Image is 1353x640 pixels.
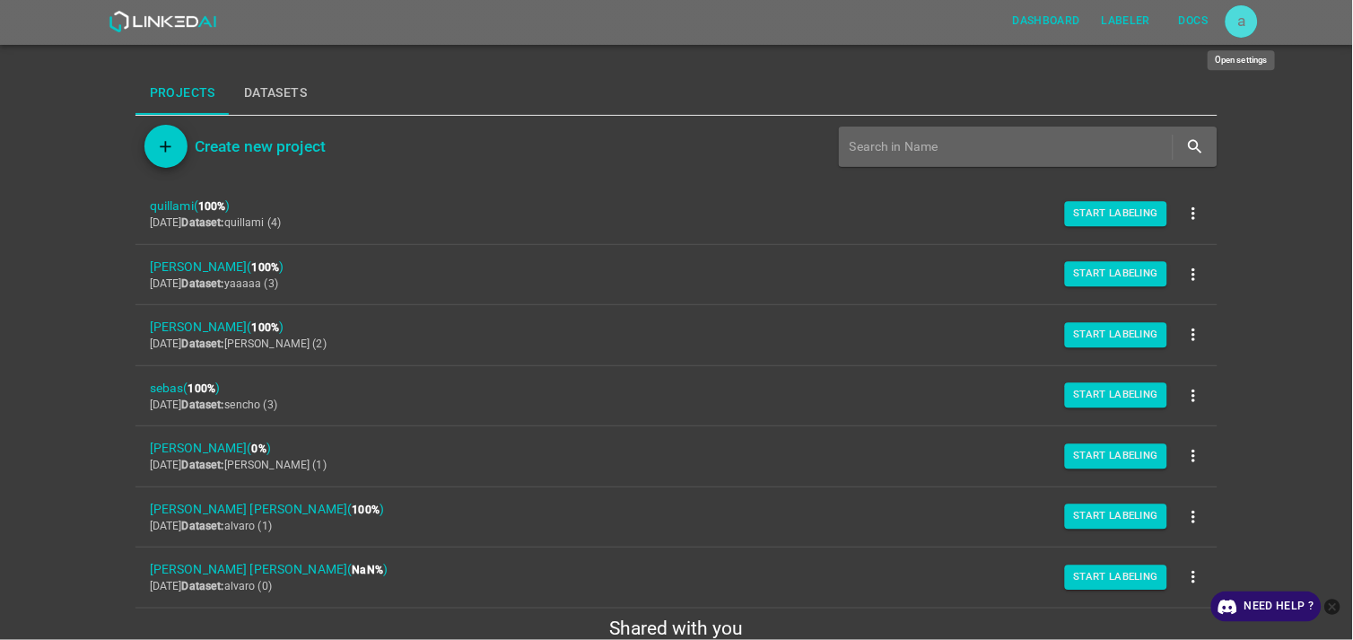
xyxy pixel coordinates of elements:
[150,439,1174,458] span: [PERSON_NAME] ( )
[1174,315,1214,355] button: more
[150,520,272,532] span: [DATE] alvaro (1)
[188,382,216,395] b: 100%
[150,459,327,471] span: [DATE] [PERSON_NAME] (1)
[1002,3,1091,39] a: Dashboard
[182,399,224,411] b: Dataset:
[1065,322,1168,347] button: Start Labeling
[182,459,224,471] b: Dataset:
[135,426,1218,487] a: [PERSON_NAME](0%)[DATE]Dataset:[PERSON_NAME] (1)
[150,318,1174,337] span: [PERSON_NAME] ( )
[109,11,217,32] img: LinkedAI
[1174,557,1214,598] button: more
[182,338,224,350] b: Dataset:
[182,277,224,290] b: Dataset:
[150,580,272,592] span: [DATE] alvaro (0)
[1065,443,1168,469] button: Start Labeling
[1226,5,1258,38] div: a
[1065,262,1168,287] button: Start Labeling
[1174,496,1214,537] button: more
[188,134,326,159] a: Create new project
[1065,201,1168,226] button: Start Labeling
[135,184,1218,244] a: quillami(100%)[DATE]Dataset:quillami (4)
[352,564,383,576] b: NaN%
[135,548,1218,608] a: [PERSON_NAME] [PERSON_NAME](NaN%)[DATE]Dataset:alvaro (0)
[850,134,1169,160] input: Search in Name
[150,399,277,411] span: [DATE] sencho (3)
[182,520,224,532] b: Dataset:
[1095,6,1157,36] button: Labeler
[1065,383,1168,408] button: Start Labeling
[144,125,188,168] button: Add
[1208,50,1275,70] div: Open settings
[1091,3,1161,39] a: Labeler
[1065,504,1168,530] button: Start Labeling
[150,379,1174,398] span: sebas ( )
[150,560,1174,579] span: [PERSON_NAME] [PERSON_NAME] ( )
[1174,254,1214,294] button: more
[135,305,1218,365] a: [PERSON_NAME](100%)[DATE]Dataset:[PERSON_NAME] (2)
[352,504,380,516] b: 100%
[1174,436,1214,477] button: more
[182,580,224,592] b: Dataset:
[135,366,1218,426] a: sebas(100%)[DATE]Dataset:sencho (3)
[1165,6,1222,36] button: Docs
[1322,592,1344,622] button: close-help
[135,72,230,115] button: Projects
[1006,6,1087,36] button: Dashboard
[135,245,1218,305] a: [PERSON_NAME](100%)[DATE]Dataset:yaaaaa (3)
[252,443,266,455] b: 0%
[135,487,1218,548] a: [PERSON_NAME] [PERSON_NAME](100%)[DATE]Dataset:alvaro (1)
[150,500,1174,519] span: [PERSON_NAME] [PERSON_NAME] ( )
[182,216,224,229] b: Dataset:
[1174,194,1214,234] button: more
[150,197,1174,215] span: quillami ( )
[1065,565,1168,590] button: Start Labeling
[1161,3,1226,39] a: Docs
[150,216,281,229] span: [DATE] quillami (4)
[195,134,326,159] h6: Create new project
[1177,128,1214,165] button: search
[1226,5,1258,38] button: Open settings
[150,338,327,350] span: [DATE] [PERSON_NAME] (2)
[252,261,280,274] b: 100%
[1211,592,1322,622] a: Need Help ?
[230,72,321,115] button: Datasets
[252,321,280,334] b: 100%
[1174,375,1214,416] button: more
[150,258,1174,276] span: [PERSON_NAME] ( )
[150,277,278,290] span: [DATE] yaaaaa (3)
[198,200,226,213] b: 100%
